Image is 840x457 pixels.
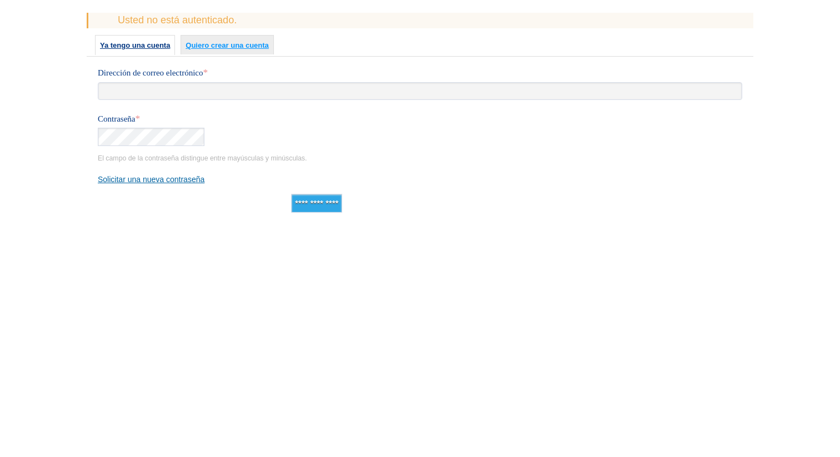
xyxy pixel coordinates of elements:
span: Este campo es obligatorio. [203,67,208,78]
a: Ya tengo una cuenta [95,35,175,55]
label: Contraseña [98,113,140,124]
span: Este campo es obligatorio. [135,113,140,124]
a: Solicitar una nueva contraseña [98,175,204,184]
div: Usted no está autenticado. [87,13,753,28]
a: Quiero crear una cuenta [181,35,274,54]
label: Dirección de correo electrónico [98,67,208,78]
div: El campo de la contraseña distingue entre mayúsculas y minúsculas. [98,152,307,165]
